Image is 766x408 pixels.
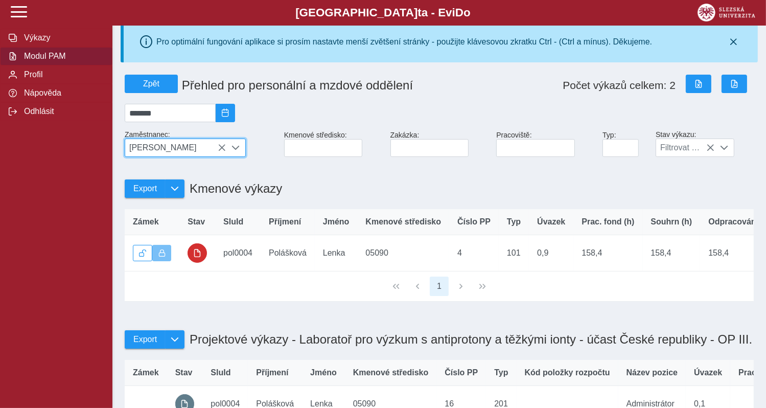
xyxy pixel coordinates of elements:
[31,6,735,19] b: [GEOGRAPHIC_DATA] a - Evi
[573,235,642,271] td: 158,4
[455,6,463,19] span: D
[269,217,301,226] span: Příjmení
[21,52,104,61] span: Modul PAM
[626,368,678,377] span: Název pozice
[223,217,243,226] span: SluId
[21,88,104,98] span: Nápověda
[430,277,449,296] button: 1
[261,235,315,271] td: Polášková
[463,6,471,19] span: o
[216,104,235,122] button: 2025/09
[525,368,610,377] span: Kód položky rozpočtu
[492,127,598,161] div: Pracoviště:
[188,217,205,226] span: Stav
[507,217,521,226] span: Typ
[353,368,429,377] span: Kmenové středisko
[188,243,207,263] button: uzamčeno
[280,127,386,161] div: Kmenové středisko:
[184,176,282,201] h1: Kmenové výkazy
[156,37,652,47] div: Pro optimální fungování aplikace si prosím nastavte menší zvětšení stránky - použijte klávesovou ...
[598,127,652,161] div: Typ:
[365,217,441,226] span: Kmenové středisko
[133,368,159,377] span: Zámek
[215,235,261,271] td: pol0004
[457,217,491,226] span: Číslo PP
[125,330,165,349] button: Export
[386,127,493,161] div: Zakázka:
[652,126,758,161] div: Stav výkazu:
[310,368,337,377] span: Jméno
[582,217,634,226] span: Prac. fond (h)
[494,368,508,377] span: Typ
[133,245,152,261] button: Odemknout výkaz.
[152,245,172,261] button: Výkaz uzamčen.
[686,75,711,93] button: Export do Excelu
[256,368,288,377] span: Příjmení
[125,139,226,156] span: [PERSON_NAME]
[449,235,499,271] td: 4
[643,235,701,271] td: 158,4
[211,368,230,377] span: SluId
[125,75,178,93] button: Zpět
[129,79,173,88] span: Zpět
[499,235,529,271] td: 101
[694,368,722,377] span: Úvazek
[315,235,358,271] td: Lenka
[651,217,692,226] span: Souhrn (h)
[21,33,104,42] span: Výkazy
[529,235,573,271] td: 0,9
[21,107,104,116] span: Odhlásit
[125,179,165,198] button: Export
[357,235,449,271] td: 05090
[133,217,159,226] span: Zámek
[722,75,747,93] button: Export do PDF
[698,4,755,21] img: logo_web_su.png
[121,126,280,161] div: Zaměstnanec:
[133,335,157,344] span: Export
[133,184,157,193] span: Export
[21,70,104,79] span: Profil
[175,368,193,377] span: Stav
[445,368,478,377] span: Číslo PP
[417,6,421,19] span: t
[184,327,752,352] h1: Projektové výkazy - Laboratoř pro výzkum s antiprotony a těžkými ionty - účast České republiky - ...
[656,139,714,156] span: Filtrovat dle stavu
[537,217,565,226] span: Úvazek
[563,79,676,92] span: Počet výkazů celkem: 2
[178,74,497,97] h1: Přehled pro personální a mzdové oddělení
[323,217,350,226] span: Jméno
